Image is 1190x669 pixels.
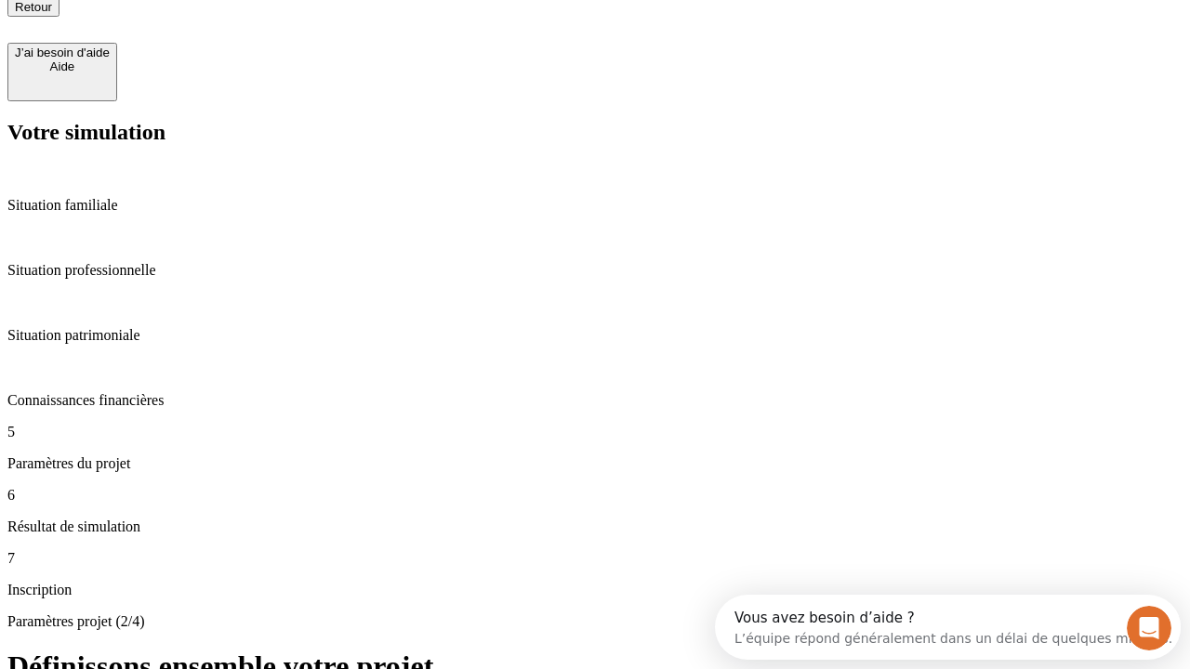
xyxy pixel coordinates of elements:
div: J’ai besoin d'aide [15,46,110,59]
p: Situation familiale [7,197,1183,214]
p: 5 [7,424,1183,440]
p: Paramètres du projet [7,455,1183,472]
p: Inscription [7,582,1183,598]
p: 6 [7,487,1183,504]
p: Connaissances financières [7,392,1183,409]
p: Situation professionnelle [7,262,1183,279]
p: Résultat de simulation [7,518,1183,535]
div: Aide [15,59,110,73]
p: Paramètres projet (2/4) [7,613,1183,630]
iframe: Intercom live chat discovery launcher [715,595,1181,660]
div: Ouvrir le Messenger Intercom [7,7,512,59]
p: 7 [7,550,1183,567]
div: L’équipe répond généralement dans un délai de quelques minutes. [20,31,457,50]
p: Situation patrimoniale [7,327,1183,344]
button: J’ai besoin d'aideAide [7,43,117,101]
iframe: Intercom live chat [1127,606,1171,650]
h2: Votre simulation [7,120,1183,145]
div: Vous avez besoin d’aide ? [20,16,457,31]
